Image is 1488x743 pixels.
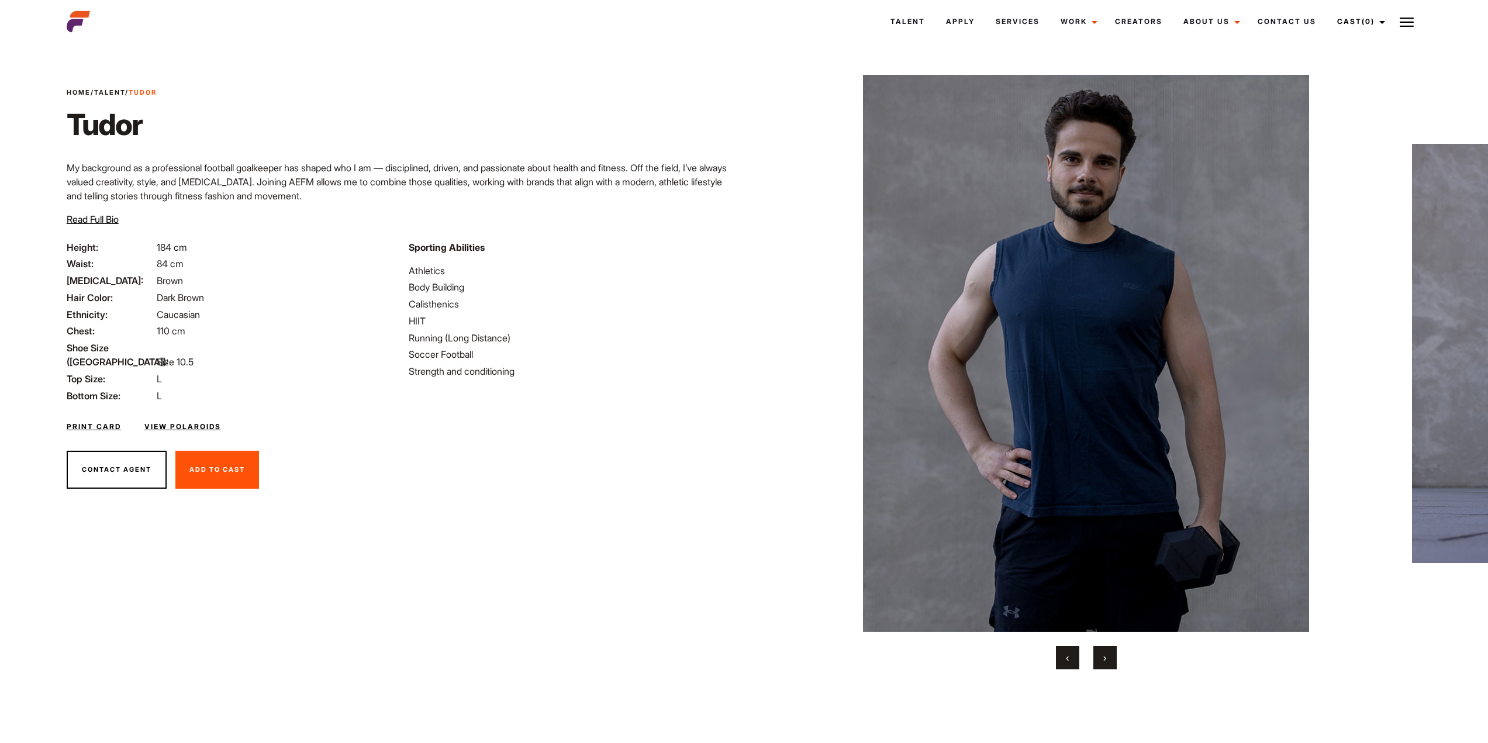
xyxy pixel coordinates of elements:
[1103,652,1106,663] span: Next
[189,465,245,474] span: Add To Cast
[1247,6,1327,37] a: Contact Us
[1104,6,1173,37] a: Creators
[67,212,119,226] button: Read Full Bio
[157,309,200,320] span: Caucasian
[67,307,154,322] span: Ethnicity:
[67,240,154,254] span: Height:
[1362,17,1375,26] span: (0)
[67,341,154,369] span: Shoe Size ([GEOGRAPHIC_DATA]):
[67,291,154,305] span: Hair Color:
[67,389,154,403] span: Bottom Size:
[1066,652,1069,663] span: Previous
[157,241,187,253] span: 184 cm
[67,10,90,33] img: cropped-aefm-brand-fav-22-square.png
[157,258,184,269] span: 84 cm
[157,356,194,368] span: Size 10.5
[94,88,125,96] a: Talent
[157,390,162,402] span: L
[67,213,119,225] span: Read Full Bio
[880,6,935,37] a: Talent
[409,347,737,361] li: Soccer Football
[175,451,259,489] button: Add To Cast
[67,274,154,288] span: [MEDICAL_DATA]:
[1173,6,1247,37] a: About Us
[67,421,121,432] a: Print Card
[157,373,162,385] span: L
[409,241,485,253] strong: Sporting Abilities
[144,421,221,432] a: View Polaroids
[157,275,183,286] span: Brown
[409,331,737,345] li: Running (Long Distance)
[409,297,737,311] li: Calisthenics
[67,161,737,203] p: My background as a professional football goalkeeper has shaped who I am — disciplined, driven, an...
[409,364,737,378] li: Strength and conditioning
[157,292,204,303] span: Dark Brown
[935,6,985,37] a: Apply
[67,324,154,338] span: Chest:
[67,107,157,142] h1: Tudor
[67,257,154,271] span: Waist:
[129,88,157,96] strong: Tudor
[409,280,737,294] li: Body Building
[409,264,737,278] li: Athletics
[985,6,1050,37] a: Services
[67,372,154,386] span: Top Size:
[1050,6,1104,37] a: Work
[67,451,167,489] button: Contact Agent
[1400,15,1414,29] img: Burger icon
[409,314,737,328] li: HIIT
[67,88,91,96] a: Home
[67,88,157,98] span: / /
[1327,6,1392,37] a: Cast(0)
[157,325,185,337] span: 110 cm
